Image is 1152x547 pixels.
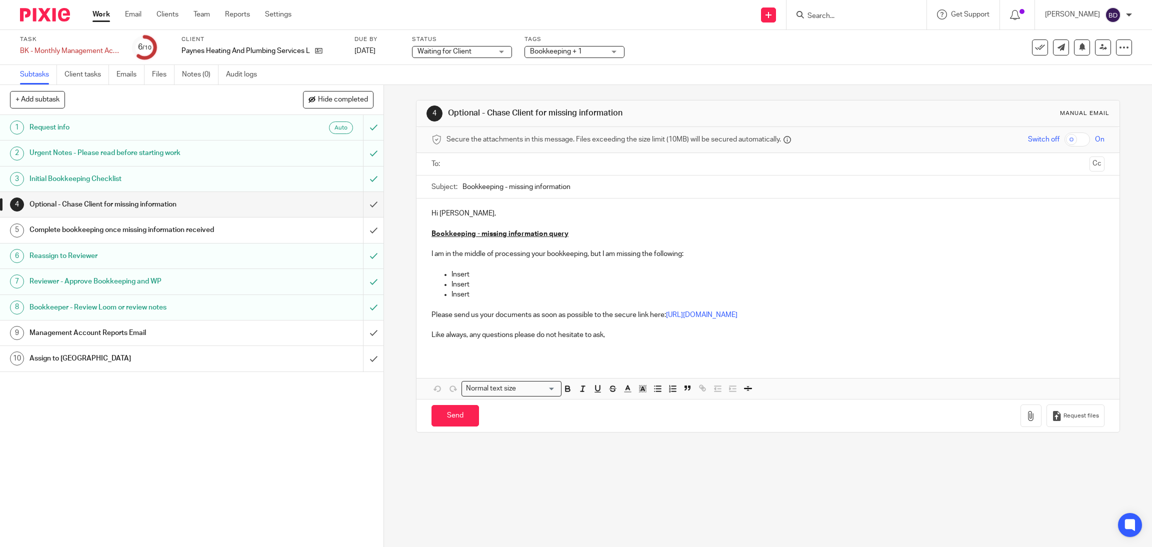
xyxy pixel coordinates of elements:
[10,300,24,314] div: 8
[1028,134,1059,144] span: Switch off
[20,8,70,21] img: Pixie
[226,65,264,84] a: Audit logs
[1063,412,1099,420] span: Request files
[451,279,1104,289] p: Insert
[1095,134,1104,144] span: On
[182,65,218,84] a: Notes (0)
[1060,109,1109,117] div: Manual email
[152,65,174,84] a: Files
[10,223,24,237] div: 5
[10,351,24,365] div: 10
[29,222,245,237] h1: Complete bookkeeping once missing information received
[329,121,353,134] div: Auto
[29,300,245,315] h1: Bookkeeper - Review Loom or review notes
[412,35,512,43] label: Status
[461,381,561,396] div: Search for option
[142,45,151,50] small: /10
[10,326,24,340] div: 9
[431,230,568,237] u: Bookkeeping - missing information query
[431,182,457,192] label: Subject:
[29,351,245,366] h1: Assign to [GEOGRAPHIC_DATA]
[519,383,555,394] input: Search for option
[451,289,1104,299] p: Insert
[806,12,896,21] input: Search
[354,35,399,43] label: Due by
[29,120,245,135] h1: Request info
[138,41,151,53] div: 6
[1045,9,1100,19] p: [PERSON_NAME]
[10,197,24,211] div: 4
[116,65,144,84] a: Emails
[303,91,373,108] button: Hide completed
[181,46,310,56] p: Paynes Heating And Plumbing Services Limited
[1105,7,1121,23] img: svg%3E
[64,65,109,84] a: Client tasks
[10,249,24,263] div: 6
[464,383,518,394] span: Normal text size
[20,65,57,84] a: Subtasks
[29,325,245,340] h1: Management Account Reports Email
[354,47,375,54] span: [DATE]
[666,311,737,318] a: [URL][DOMAIN_NAME]
[10,172,24,186] div: 3
[225,9,250,19] a: Reports
[29,197,245,212] h1: Optional - Chase Client for missing information
[951,11,989,18] span: Get Support
[431,405,479,426] input: Send
[431,159,442,169] label: To:
[431,208,1104,218] p: Hi [PERSON_NAME],
[524,35,624,43] label: Tags
[181,35,342,43] label: Client
[10,146,24,160] div: 2
[10,91,65,108] button: + Add subtask
[426,105,442,121] div: 4
[431,310,1104,320] p: Please send us your documents as soon as possible to the secure link here:
[193,9,210,19] a: Team
[1046,404,1104,427] button: Request files
[29,171,245,186] h1: Initial Bookkeeping Checklist
[446,134,781,144] span: Secure the attachments in this message. Files exceeding the size limit (10MB) will be secured aut...
[530,48,582,55] span: Bookkeeping + 1
[451,269,1104,279] p: Insert
[448,108,789,118] h1: Optional - Chase Client for missing information
[29,248,245,263] h1: Reassign to Reviewer
[318,96,368,104] span: Hide completed
[125,9,141,19] a: Email
[10,120,24,134] div: 1
[10,274,24,288] div: 7
[417,48,471,55] span: Waiting for Client
[431,330,1104,340] p: Like always, any questions please do not hesitate to ask,
[20,46,120,56] div: BK - Monthly Management Accounts
[92,9,110,19] a: Work
[29,274,245,289] h1: Reviewer - Approve Bookkeeping and WP
[431,249,1104,259] p: I am in the middle of processing your bookkeeping, but I am missing the following:
[1089,156,1104,171] button: Cc
[265,9,291,19] a: Settings
[20,35,120,43] label: Task
[29,145,245,160] h1: Urgent Notes - Please read before starting work
[156,9,178,19] a: Clients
